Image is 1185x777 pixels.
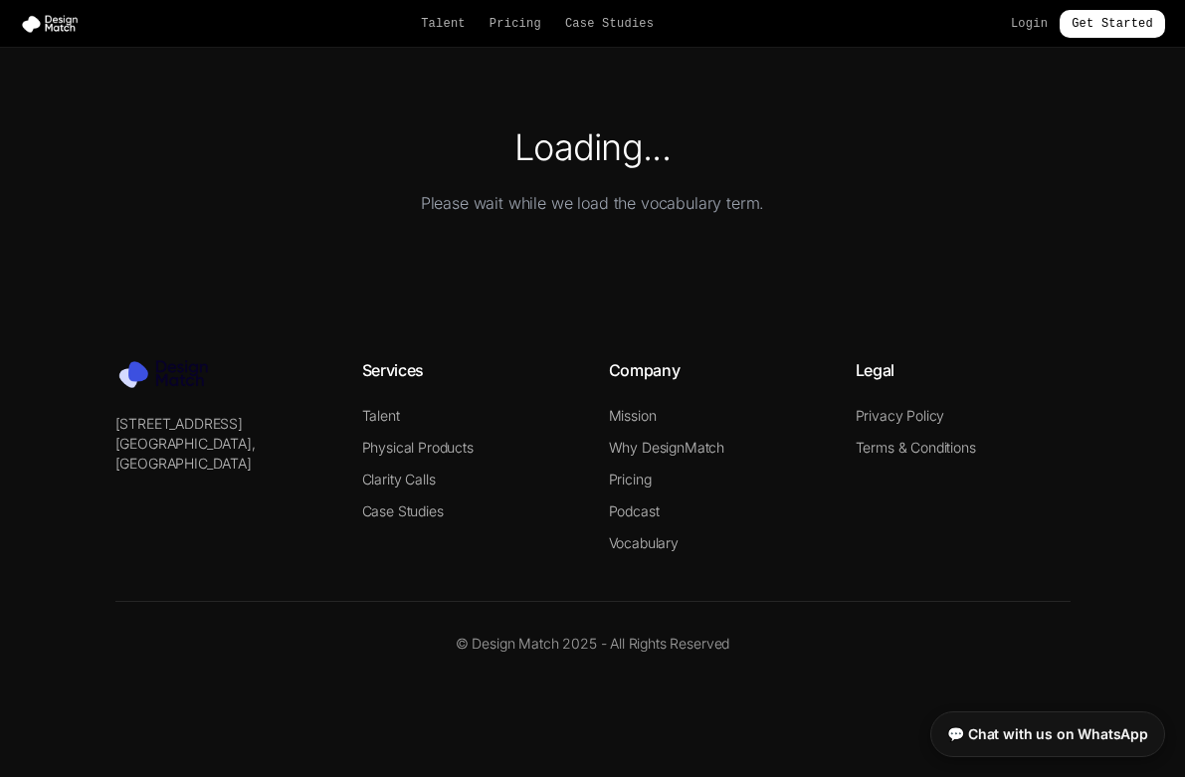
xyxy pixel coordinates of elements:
[115,634,1071,654] p: © Design Match 2025 - All Rights Reserved
[609,502,660,519] a: Podcast
[609,534,679,551] a: Vocabulary
[856,407,945,424] a: Privacy Policy
[24,127,1161,167] h1: Loading...
[20,14,88,34] img: Design Match
[856,358,1071,382] h4: Legal
[24,191,1161,215] p: Please wait while we load the vocabulary term.
[1011,16,1048,32] a: Login
[362,358,577,382] h4: Services
[362,502,444,519] a: Case Studies
[565,16,654,32] a: Case Studies
[421,16,466,32] a: Talent
[362,439,474,456] a: Physical Products
[856,439,976,456] a: Terms & Conditions
[930,711,1165,757] a: 💬 Chat with us on WhatsApp
[115,434,330,474] p: [GEOGRAPHIC_DATA], [GEOGRAPHIC_DATA]
[609,407,657,424] a: Mission
[115,414,330,434] p: [STREET_ADDRESS]
[115,358,225,390] img: Design Match
[609,471,652,487] a: Pricing
[362,407,400,424] a: Talent
[490,16,541,32] a: Pricing
[609,439,725,456] a: Why DesignMatch
[1060,10,1165,38] a: Get Started
[609,358,824,382] h4: Company
[362,471,436,487] a: Clarity Calls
